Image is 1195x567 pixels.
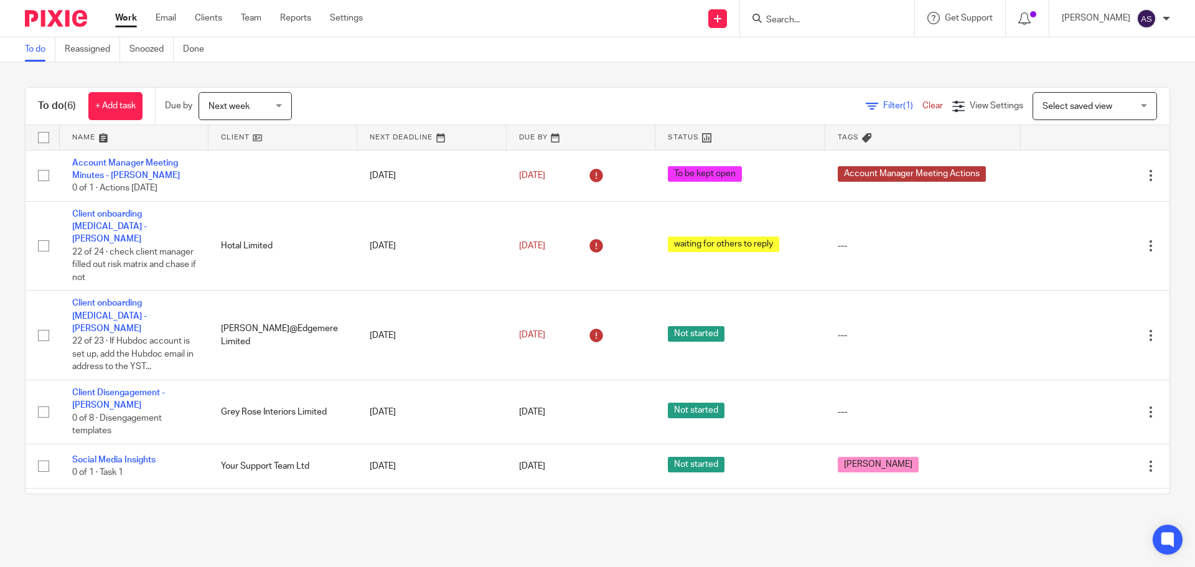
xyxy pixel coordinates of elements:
[72,414,162,436] span: 0 of 8 · Disengagement templates
[922,101,943,110] a: Clear
[668,457,724,472] span: Not started
[970,101,1023,110] span: View Settings
[72,456,156,464] a: Social Media Insights
[668,403,724,418] span: Not started
[156,12,176,24] a: Email
[838,406,1008,418] div: ---
[72,388,165,410] a: Client Disengagement - [PERSON_NAME]
[209,201,357,291] td: Hotal Limited
[330,12,363,24] a: Settings
[519,171,545,180] span: [DATE]
[765,15,877,26] input: Search
[519,241,545,250] span: [DATE]
[129,37,174,62] a: Snoozed
[88,92,143,120] a: + Add task
[72,184,157,192] span: 0 of 1 · Actions [DATE]
[838,329,1008,342] div: ---
[357,444,506,488] td: [DATE]
[357,201,506,291] td: [DATE]
[668,326,724,342] span: Not started
[1136,9,1156,29] img: svg%3E
[64,101,76,111] span: (6)
[357,291,506,380] td: [DATE]
[209,291,357,380] td: [PERSON_NAME]@Edgemere Limited
[1043,102,1112,111] span: Select saved view
[72,210,147,244] a: Client onboarding [MEDICAL_DATA] - [PERSON_NAME]
[72,468,123,477] span: 0 of 1 · Task 1
[668,166,742,182] span: To be kept open
[72,299,147,333] a: Client onboarding [MEDICAL_DATA] - [PERSON_NAME]
[183,37,213,62] a: Done
[945,14,993,22] span: Get Support
[241,12,261,24] a: Team
[195,12,222,24] a: Clients
[72,337,194,372] span: 22 of 23 · If Hubdoc account is set up, add the Hubdoc email in address to the YST...
[519,331,545,340] span: [DATE]
[65,37,120,62] a: Reassigned
[668,237,779,252] span: waiting for others to reply
[209,444,357,488] td: Your Support Team Ltd
[115,12,137,24] a: Work
[838,240,1008,252] div: ---
[25,37,55,62] a: To do
[165,100,192,112] p: Due by
[357,489,506,533] td: [DATE]
[280,12,311,24] a: Reports
[209,380,357,444] td: Grey Rose Interiors Limited
[519,462,545,471] span: [DATE]
[1062,12,1130,24] p: [PERSON_NAME]
[838,134,859,141] span: Tags
[838,457,919,472] span: [PERSON_NAME]
[883,101,922,110] span: Filter
[519,408,545,416] span: [DATE]
[357,380,506,444] td: [DATE]
[209,102,250,111] span: Next week
[838,166,986,182] span: Account Manager Meeting Actions
[72,248,196,282] span: 22 of 24 · check client manager filled out risk matrix and chase if not
[38,100,76,113] h1: To do
[25,10,87,27] img: Pixie
[72,159,180,180] a: Account Manager Meeting Minutes - [PERSON_NAME]
[903,101,913,110] span: (1)
[357,150,506,201] td: [DATE]
[209,489,357,533] td: Oakwood Valuation Surveyors Ltd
